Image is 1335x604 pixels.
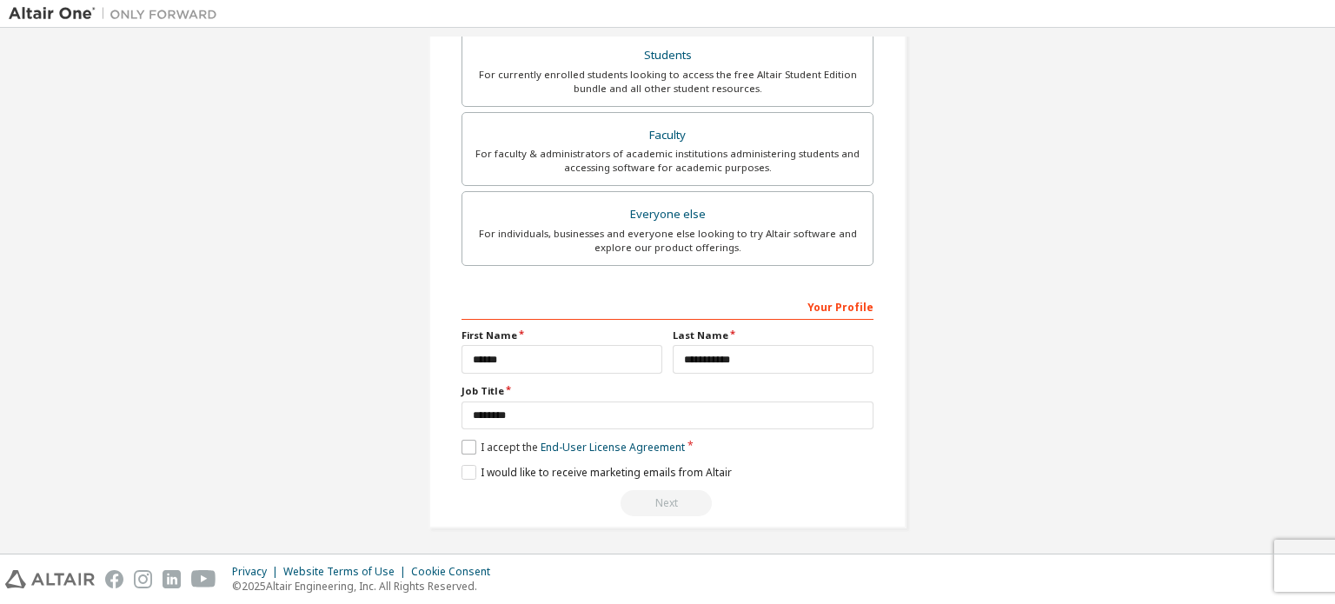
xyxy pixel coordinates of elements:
img: instagram.svg [134,570,152,588]
img: linkedin.svg [163,570,181,588]
p: © 2025 Altair Engineering, Inc. All Rights Reserved. [232,579,501,594]
img: Altair One [9,5,226,23]
label: Job Title [462,384,873,398]
img: facebook.svg [105,570,123,588]
img: altair_logo.svg [5,570,95,588]
div: Everyone else [473,202,862,227]
div: For currently enrolled students looking to access the free Altair Student Edition bundle and all ... [473,68,862,96]
label: First Name [462,329,662,342]
div: For faculty & administrators of academic institutions administering students and accessing softwa... [473,147,862,175]
div: Students [473,43,862,68]
div: Faculty [473,123,862,148]
div: For individuals, businesses and everyone else looking to try Altair software and explore our prod... [473,227,862,255]
label: I accept the [462,440,685,455]
div: Your Profile [462,292,873,320]
div: Read and acccept EULA to continue [462,490,873,516]
a: End-User License Agreement [541,440,685,455]
img: youtube.svg [191,570,216,588]
div: Privacy [232,565,283,579]
label: I would like to receive marketing emails from Altair [462,465,732,480]
div: Cookie Consent [411,565,501,579]
div: Website Terms of Use [283,565,411,579]
label: Last Name [673,329,873,342]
